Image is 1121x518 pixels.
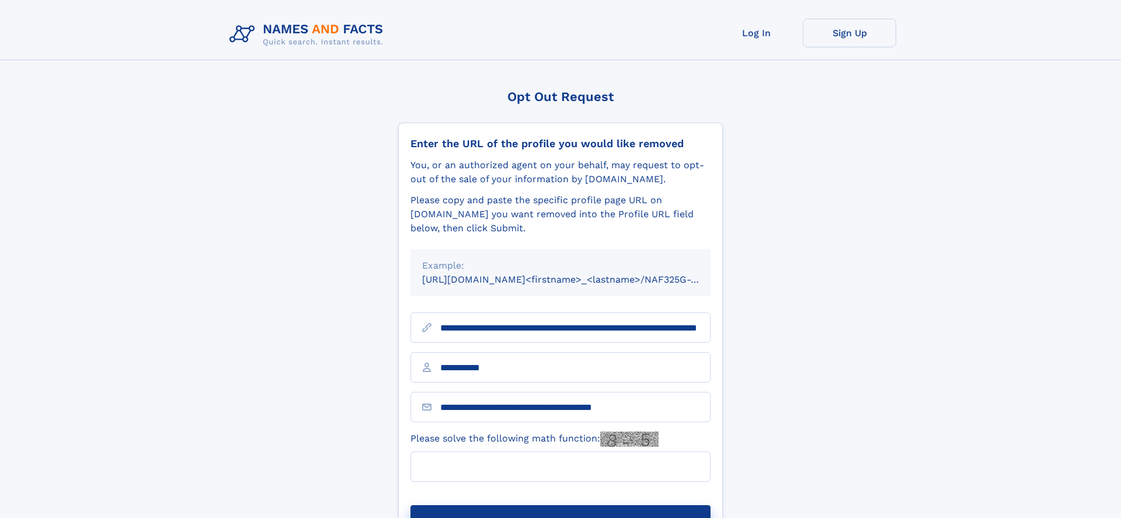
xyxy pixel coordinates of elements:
[803,19,896,47] a: Sign Up
[410,158,711,186] div: You, or an authorized agent on your behalf, may request to opt-out of the sale of your informatio...
[422,274,733,285] small: [URL][DOMAIN_NAME]<firstname>_<lastname>/NAF325G-xxxxxxxx
[398,89,723,104] div: Opt Out Request
[410,193,711,235] div: Please copy and paste the specific profile page URL on [DOMAIN_NAME] you want removed into the Pr...
[225,19,393,50] img: Logo Names and Facts
[410,432,659,447] label: Please solve the following math function:
[410,137,711,150] div: Enter the URL of the profile you would like removed
[422,259,699,273] div: Example:
[709,19,803,47] a: Log In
